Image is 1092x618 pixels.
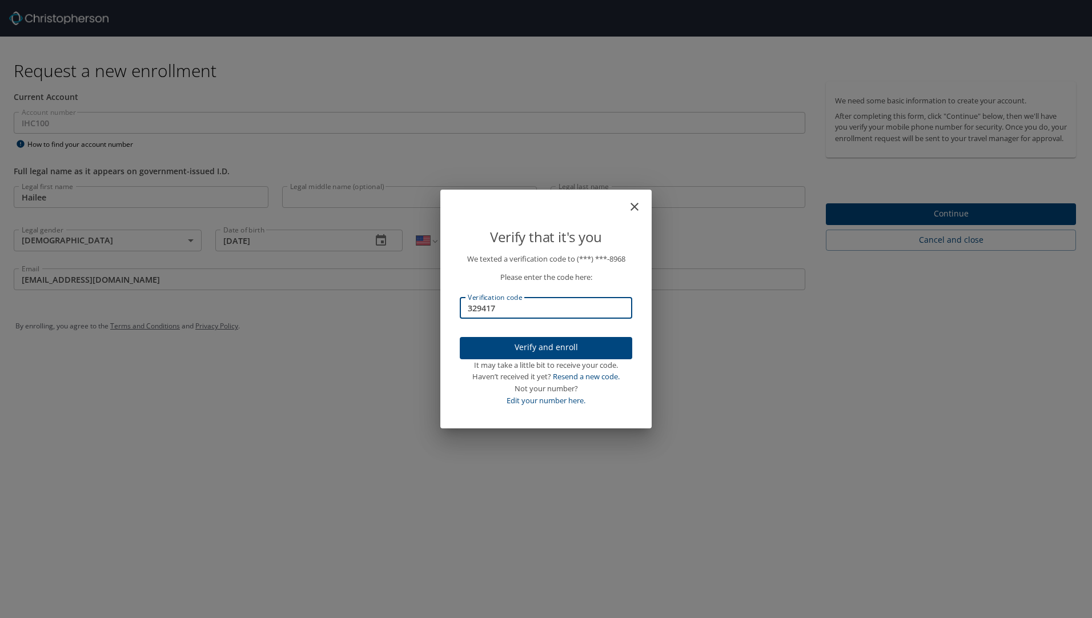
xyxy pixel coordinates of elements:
p: We texted a verification code to (***) ***- 8968 [460,253,632,265]
a: Resend a new code. [553,371,620,382]
div: It may take a little bit to receive your code. [460,359,632,371]
div: Not your number? [460,383,632,395]
p: Please enter the code here: [460,271,632,283]
p: Verify that it's you [460,226,632,248]
a: Edit your number here. [507,395,585,406]
span: Verify and enroll [469,340,623,355]
button: Verify and enroll [460,337,632,359]
button: close [633,194,647,208]
div: Haven’t received it yet? [460,371,632,383]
